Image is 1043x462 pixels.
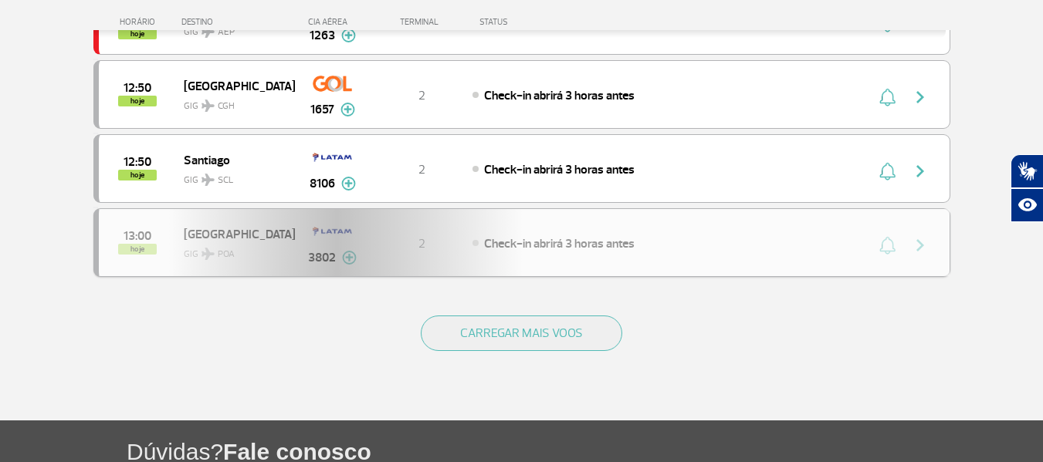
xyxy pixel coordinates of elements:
img: destiny_airplane.svg [201,174,215,186]
span: Check-in abrirá 3 horas antes [484,162,635,177]
span: Santiago [184,150,283,170]
span: 1657 [310,100,334,119]
span: 2 [418,88,425,103]
span: GIG [184,165,283,187]
img: mais-info-painel-voo.svg [341,177,356,191]
div: STATUS [472,17,598,27]
img: destiny_airplane.svg [201,99,215,112]
span: Check-in abrirá 3 horas antes [484,88,635,103]
span: hoje [118,170,157,180]
button: CARREGAR MAIS VOOS [421,315,622,351]
img: mais-info-painel-voo.svg [340,103,355,116]
div: Plugin de acessibilidade da Hand Talk. [1011,154,1043,222]
img: sino-painel-voo.svg [879,162,896,180]
div: TERMINAL [371,17,472,27]
img: seta-direita-painel-voo.svg [911,162,930,180]
img: seta-direita-painel-voo.svg [911,88,930,106]
span: 2025-09-27 12:50:00 [124,83,151,93]
img: sino-painel-voo.svg [879,88,896,106]
span: 2 [418,162,425,177]
div: CIA AÉREA [294,17,371,27]
span: CGH [218,99,235,113]
span: [GEOGRAPHIC_DATA] [184,76,283,96]
span: 2025-09-27 12:50:00 [124,157,151,167]
span: hoje [118,96,157,106]
button: Abrir tradutor de língua de sinais. [1011,154,1043,188]
span: 8106 [310,174,335,193]
span: SCL [218,174,233,187]
div: DESTINO [181,17,294,27]
button: Abrir recursos assistivos. [1011,188,1043,222]
div: HORÁRIO [98,17,182,27]
span: GIG [184,91,283,113]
